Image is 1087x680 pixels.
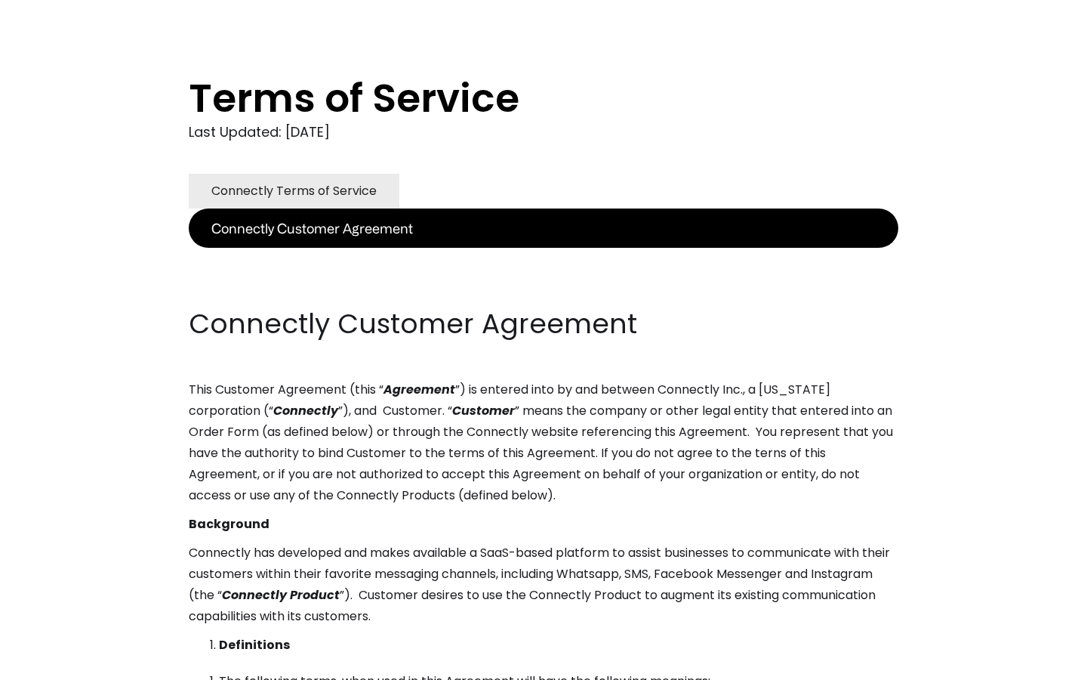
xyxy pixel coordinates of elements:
[189,542,898,627] p: Connectly has developed and makes available a SaaS-based platform to assist businesses to communi...
[273,402,338,419] em: Connectly
[15,652,91,675] aside: Language selected: English
[211,181,377,202] div: Connectly Terms of Service
[211,218,413,239] div: Connectly Customer Agreement
[189,515,269,533] strong: Background
[189,121,898,144] div: Last Updated: [DATE]
[189,379,898,506] p: This Customer Agreement (this “ ”) is entered into by and between Connectly Inc., a [US_STATE] co...
[222,586,340,604] em: Connectly Product
[189,277,898,298] p: ‍
[189,248,898,269] p: ‍
[189,305,898,343] h2: Connectly Customer Agreement
[219,636,290,654] strong: Definitions
[452,402,515,419] em: Customer
[189,76,838,121] h1: Terms of Service
[30,654,91,675] ul: Language list
[383,381,455,398] em: Agreement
